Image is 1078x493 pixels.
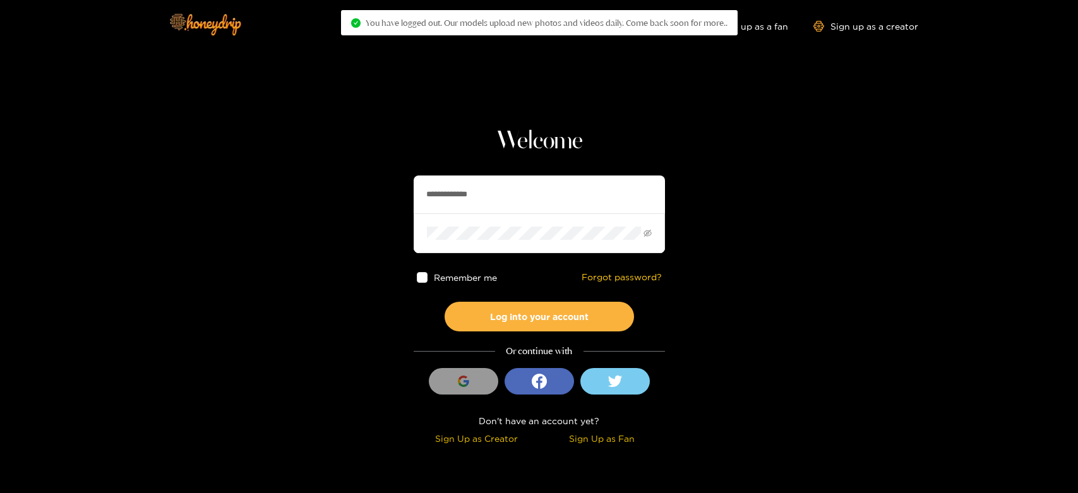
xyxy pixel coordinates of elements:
h1: Welcome [414,126,665,157]
span: check-circle [351,18,361,28]
span: You have logged out. Our models upload new photos and videos daily. Come back soon for more.. [366,18,728,28]
a: Forgot password? [582,272,662,283]
a: Sign up as a creator [813,21,918,32]
div: Sign Up as Creator [417,431,536,446]
span: Remember me [433,273,496,282]
div: Don't have an account yet? [414,413,665,428]
span: eye-invisible [644,229,652,237]
button: Log into your account [445,302,634,331]
div: Or continue with [414,344,665,359]
div: Sign Up as Fan [542,431,662,446]
a: Sign up as a fan [702,21,788,32]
